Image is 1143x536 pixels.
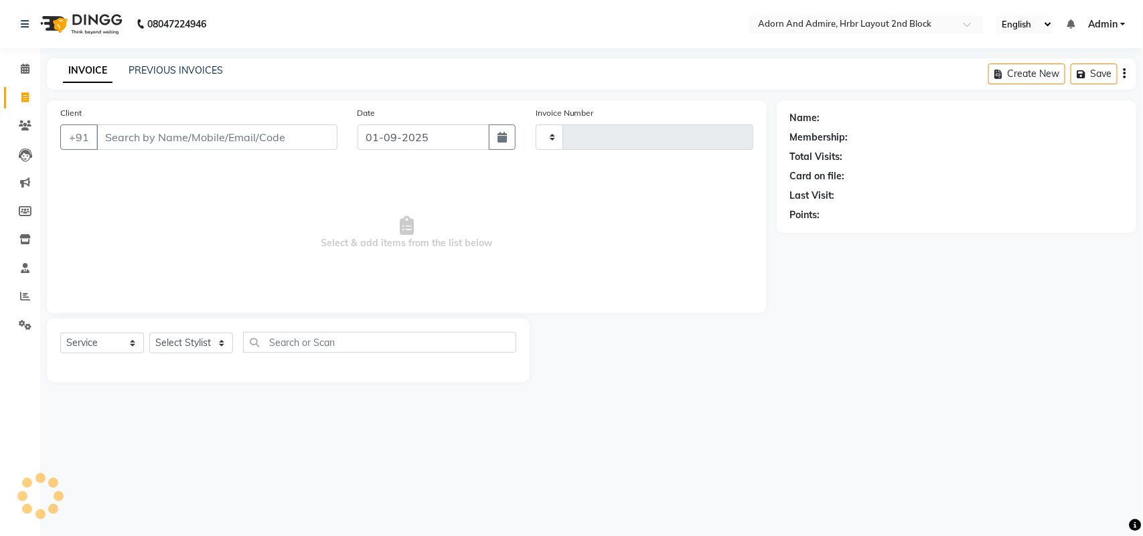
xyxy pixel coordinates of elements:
[790,150,843,164] div: Total Visits:
[34,5,126,43] img: logo
[60,166,753,300] span: Select & add items from the list below
[60,107,82,119] label: Client
[790,169,845,183] div: Card on file:
[63,59,112,83] a: INVOICE
[536,107,594,119] label: Invoice Number
[60,124,98,150] button: +91
[790,208,820,222] div: Points:
[147,5,206,43] b: 08047224946
[790,130,848,145] div: Membership:
[988,64,1065,84] button: Create New
[1071,64,1118,84] button: Save
[243,332,516,353] input: Search or Scan
[790,111,820,125] div: Name:
[790,189,835,203] div: Last Visit:
[358,107,376,119] label: Date
[129,64,223,76] a: PREVIOUS INVOICES
[96,124,337,150] input: Search by Name/Mobile/Email/Code
[1088,17,1118,31] span: Admin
